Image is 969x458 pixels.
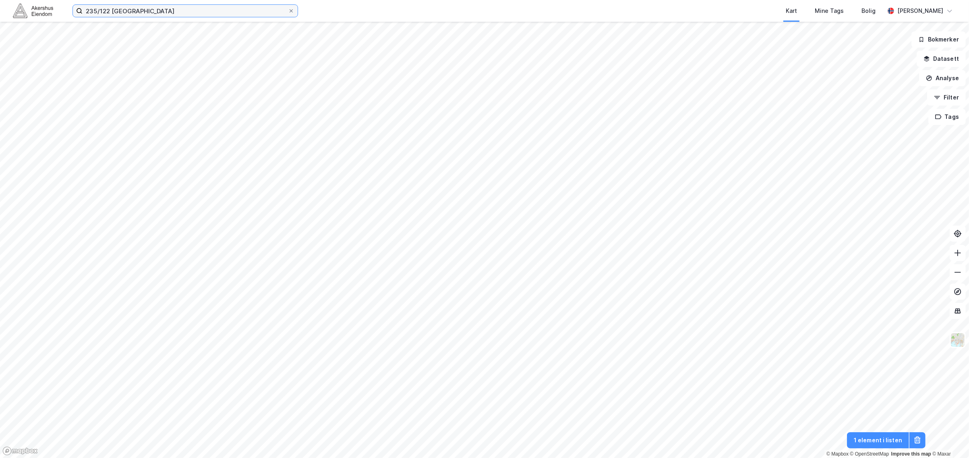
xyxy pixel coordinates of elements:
div: Mine Tags [815,6,844,16]
a: Improve this map [891,451,931,457]
a: Mapbox [826,451,849,457]
img: akershus-eiendom-logo.9091f326c980b4bce74ccdd9f866810c.svg [13,4,53,18]
a: OpenStreetMap [850,451,889,457]
button: Filter [927,89,966,106]
a: Mapbox homepage [2,446,38,456]
div: [PERSON_NAME] [897,6,943,16]
button: 1 element i listen [847,432,909,448]
button: Tags [928,109,966,125]
button: Bokmerker [911,31,966,48]
button: Analyse [919,70,966,86]
img: Z [950,332,965,348]
div: Bolig [861,6,876,16]
div: Kontrollprogram for chat [929,419,969,458]
button: Datasett [917,51,966,67]
input: Søk på adresse, matrikkel, gårdeiere, leietakere eller personer [83,5,288,17]
div: Kart [786,6,797,16]
iframe: Chat Widget [929,419,969,458]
